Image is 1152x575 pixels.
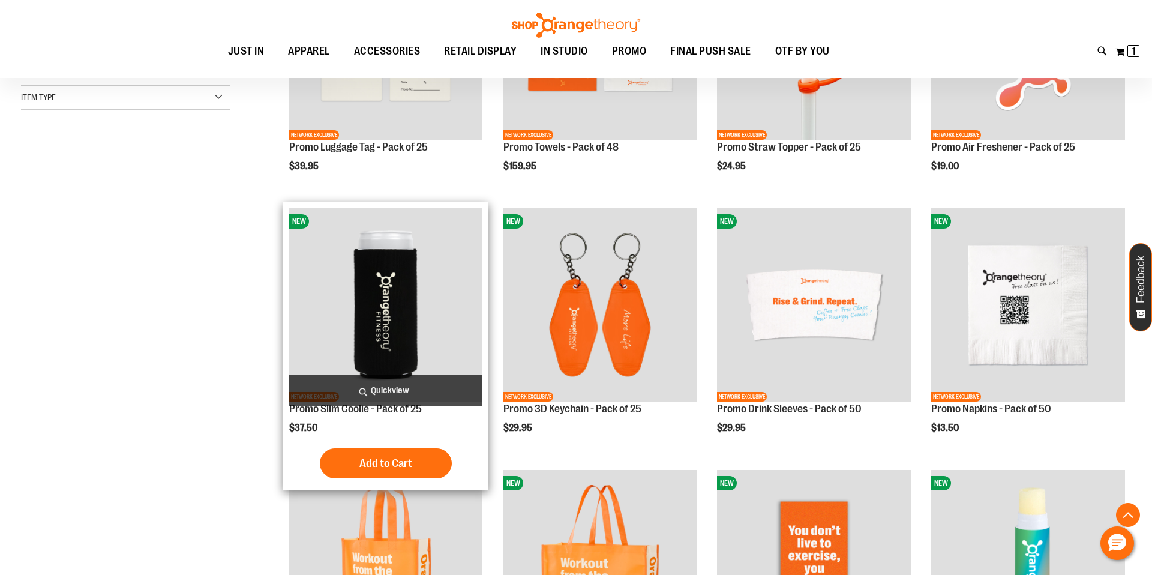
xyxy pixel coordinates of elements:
[931,423,961,433] span: $13.50
[1129,243,1152,331] button: Feedback - Show survey
[1132,45,1136,57] span: 1
[216,38,277,65] a: JUST IN
[289,423,319,433] span: $37.50
[359,457,412,470] span: Add to Cart
[1116,503,1140,527] button: Back To Top
[289,214,309,229] span: NEW
[931,392,981,402] span: NETWORK EXCLUSIVE
[931,214,951,229] span: NEW
[289,208,483,402] img: Promo Slim Coolie - Pack of 25
[289,403,422,415] a: Promo Slim Coolie - Pack of 25
[342,38,433,65] a: ACCESSORIES
[276,38,342,65] a: APPAREL
[432,38,529,65] a: RETAIL DISPLAY
[503,208,697,402] img: Promo 3D Keychain - Pack of 25
[497,202,703,464] div: product
[503,423,534,433] span: $29.95
[503,161,538,172] span: $159.95
[529,38,600,65] a: IN STUDIO
[931,476,951,490] span: NEW
[503,130,553,140] span: NETWORK EXCLUSIVE
[925,202,1131,464] div: product
[600,38,659,65] a: PROMO
[283,202,489,490] div: product
[775,38,830,65] span: OTF BY YOU
[320,448,452,478] button: Add to Cart
[289,375,483,406] a: Quickview
[717,161,748,172] span: $24.95
[1135,256,1147,303] span: Feedback
[510,13,642,38] img: Shop Orangetheory
[21,92,56,102] span: Item Type
[711,202,917,464] div: product
[670,38,751,65] span: FINAL PUSH SALE
[612,38,647,65] span: PROMO
[503,392,553,402] span: NETWORK EXCLUSIVE
[717,423,748,433] span: $29.95
[503,214,523,229] span: NEW
[717,392,767,402] span: NETWORK EXCLUSIVE
[763,38,842,65] a: OTF BY YOU
[717,208,911,402] img: Promo Drink Sleeves - Pack of 50
[289,130,339,140] span: NETWORK EXCLUSIVE
[931,208,1125,402] img: Promo Napkins - Pack of 50
[1100,526,1134,560] button: Hello, have a question? Let’s chat.
[931,208,1125,404] a: Promo Napkins - Pack of 50NEWNETWORK EXCLUSIVE
[541,38,588,65] span: IN STUDIO
[289,141,428,153] a: Promo Luggage Tag - Pack of 25
[444,38,517,65] span: RETAIL DISPLAY
[931,130,981,140] span: NETWORK EXCLUSIVE
[354,38,421,65] span: ACCESSORIES
[717,476,737,490] span: NEW
[289,161,320,172] span: $39.95
[503,141,619,153] a: Promo Towels - Pack of 48
[503,208,697,404] a: Promo 3D Keychain - Pack of 25NEWNETWORK EXCLUSIVE
[717,141,861,153] a: Promo Straw Topper - Pack of 25
[931,403,1051,415] a: Promo Napkins - Pack of 50
[931,141,1075,153] a: Promo Air Freshener - Pack of 25
[288,38,330,65] span: APPAREL
[717,208,911,404] a: Promo Drink Sleeves - Pack of 50NEWNETWORK EXCLUSIVE
[717,214,737,229] span: NEW
[503,403,641,415] a: Promo 3D Keychain - Pack of 25
[228,38,265,65] span: JUST IN
[289,208,483,404] a: Promo Slim Coolie - Pack of 25NEWNETWORK EXCLUSIVE
[658,38,763,65] a: FINAL PUSH SALE
[931,161,961,172] span: $19.00
[717,403,862,415] a: Promo Drink Sleeves - Pack of 50
[717,130,767,140] span: NETWORK EXCLUSIVE
[503,476,523,490] span: NEW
